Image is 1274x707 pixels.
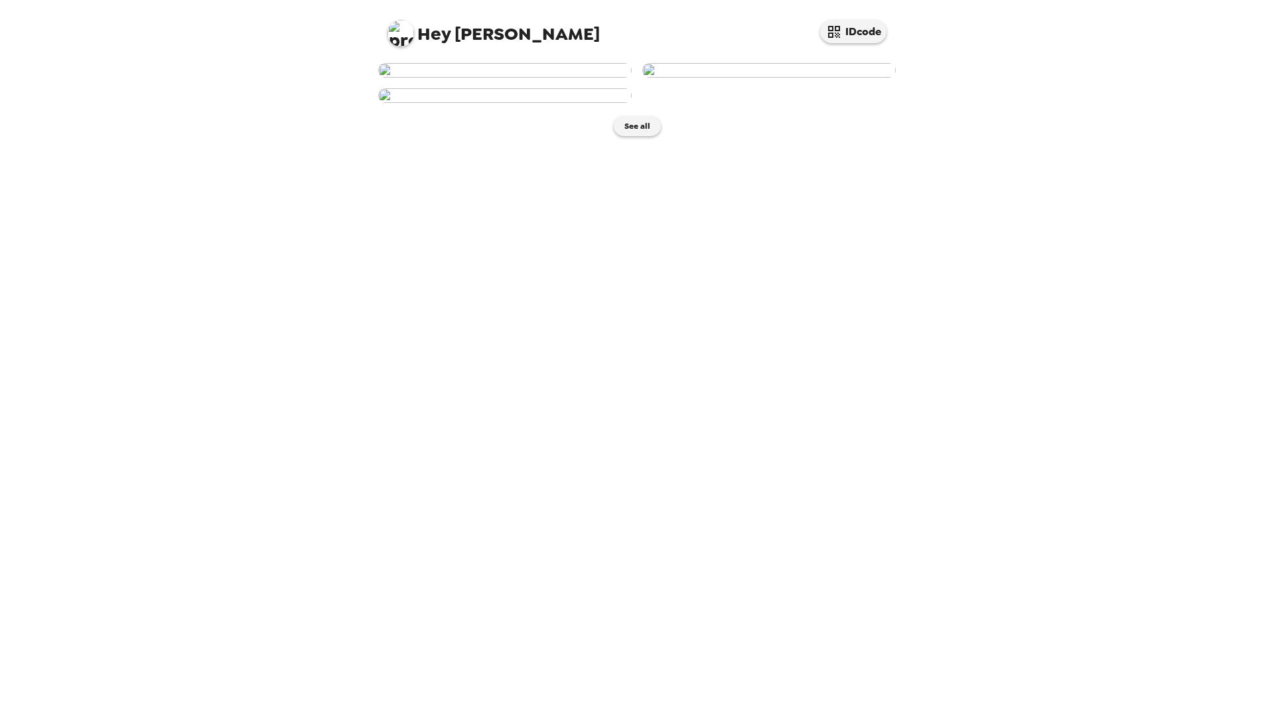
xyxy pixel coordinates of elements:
button: See all [614,116,661,136]
img: user-280949 [642,63,896,78]
img: user-280948 [378,88,632,103]
span: [PERSON_NAME] [388,13,600,43]
img: user-280952 [378,63,632,78]
span: Hey [417,22,451,46]
img: profile pic [388,20,414,46]
button: IDcode [820,20,886,43]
